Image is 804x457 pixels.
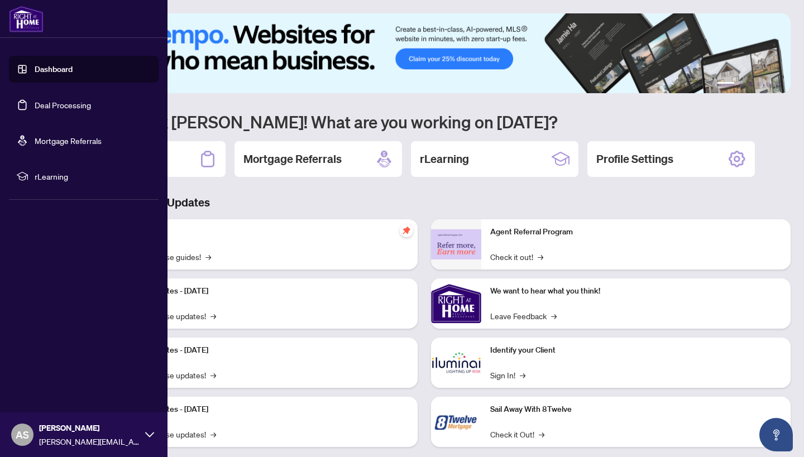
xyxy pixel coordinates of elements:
[117,344,409,357] p: Platform Updates - [DATE]
[210,369,216,381] span: →
[520,369,525,381] span: →
[490,226,782,238] p: Agent Referral Program
[420,151,469,167] h2: rLearning
[39,435,140,448] span: [PERSON_NAME][EMAIL_ADDRESS][DOMAIN_NAME]
[39,422,140,434] span: [PERSON_NAME]
[759,418,793,451] button: Open asap
[35,100,91,110] a: Deal Processing
[58,195,791,210] h3: Brokerage & Industry Updates
[205,251,211,263] span: →
[490,403,782,416] p: Sail Away With 8Twelve
[717,82,735,86] button: 1
[538,251,543,263] span: →
[775,82,779,86] button: 6
[596,151,673,167] h2: Profile Settings
[35,170,151,182] span: rLearning
[9,6,44,32] img: logo
[490,369,525,381] a: Sign In!→
[490,428,544,440] a: Check it Out!→
[210,428,216,440] span: →
[117,285,409,297] p: Platform Updates - [DATE]
[490,344,782,357] p: Identify your Client
[490,251,543,263] a: Check it out!→
[490,285,782,297] p: We want to hear what you think!
[16,427,29,442] span: AS
[243,151,342,167] h2: Mortgage Referrals
[757,82,762,86] button: 4
[431,397,481,447] img: Sail Away With 8Twelve
[117,226,409,238] p: Self-Help
[490,310,557,322] a: Leave Feedback→
[748,82,753,86] button: 3
[431,278,481,329] img: We want to hear what you think!
[35,64,73,74] a: Dashboard
[35,136,102,146] a: Mortgage Referrals
[431,229,481,260] img: Agent Referral Program
[58,111,791,132] h1: Welcome back [PERSON_NAME]! What are you working on [DATE]?
[551,310,557,322] span: →
[210,310,216,322] span: →
[539,428,544,440] span: →
[400,224,413,237] span: pushpin
[766,82,770,86] button: 5
[431,338,481,388] img: Identify your Client
[117,403,409,416] p: Platform Updates - [DATE]
[739,82,744,86] button: 2
[58,13,791,93] img: Slide 0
